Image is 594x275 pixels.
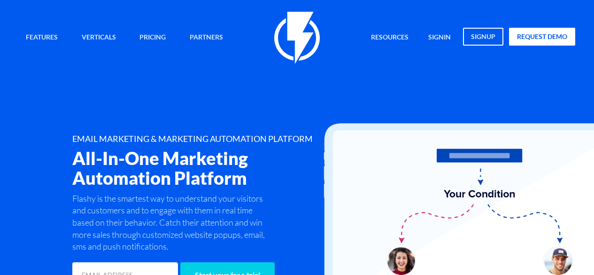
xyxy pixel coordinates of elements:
a: request demo [509,28,575,46]
a: signin [421,28,458,48]
a: signup [463,28,503,46]
a: Pricing [132,28,173,48]
a: Features [19,28,65,48]
h2: All-In-One Marketing Automation Platform [72,149,337,188]
a: Resources [364,28,416,48]
p: Flashy is the smartest way to understand your visitors and customers and to engage with them in r... [72,193,267,253]
h1: EMAIL MARKETING & MARKETING AUTOMATION PLATFORM [72,134,337,144]
a: Partners [183,28,230,48]
a: Verticals [75,28,123,48]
